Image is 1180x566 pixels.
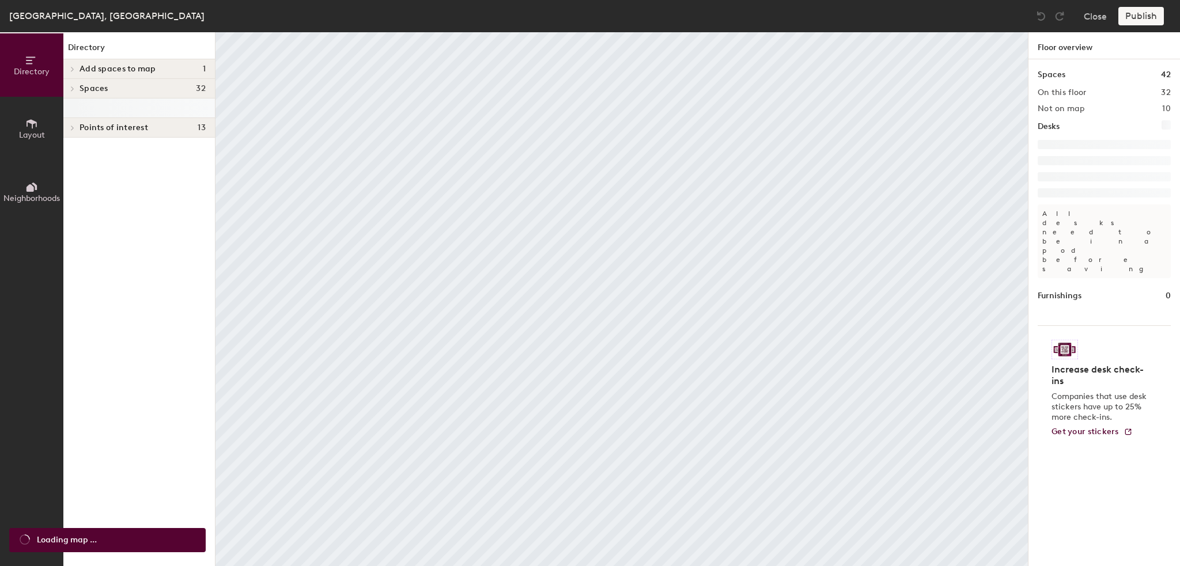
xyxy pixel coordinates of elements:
[1084,7,1107,25] button: Close
[80,123,148,132] span: Points of interest
[1038,120,1060,133] h1: Desks
[1028,32,1180,59] h1: Floor overview
[14,67,50,77] span: Directory
[3,193,60,203] span: Neighborhoods
[1052,364,1150,387] h4: Increase desk check-ins
[1038,290,1081,302] h1: Furnishings
[196,84,206,93] span: 32
[1052,427,1133,437] a: Get your stickers
[1052,392,1150,423] p: Companies that use desk stickers have up to 25% more check-ins.
[1054,10,1065,22] img: Redo
[1161,88,1171,97] h2: 32
[1038,204,1171,278] p: All desks need to be in a pod before saving
[1038,69,1065,81] h1: Spaces
[80,84,108,93] span: Spaces
[19,130,45,140] span: Layout
[1166,290,1171,302] h1: 0
[1052,340,1078,359] img: Sticker logo
[9,9,205,23] div: [GEOGRAPHIC_DATA], [GEOGRAPHIC_DATA]
[1035,10,1047,22] img: Undo
[198,123,206,132] span: 13
[1161,69,1171,81] h1: 42
[1052,427,1119,436] span: Get your stickers
[215,32,1028,566] canvas: Map
[1038,88,1087,97] h2: On this floor
[37,534,97,546] span: Loading map ...
[63,41,215,59] h1: Directory
[1038,104,1084,113] h2: Not on map
[203,64,206,74] span: 1
[80,64,156,74] span: Add spaces to map
[1162,104,1171,113] h2: 10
